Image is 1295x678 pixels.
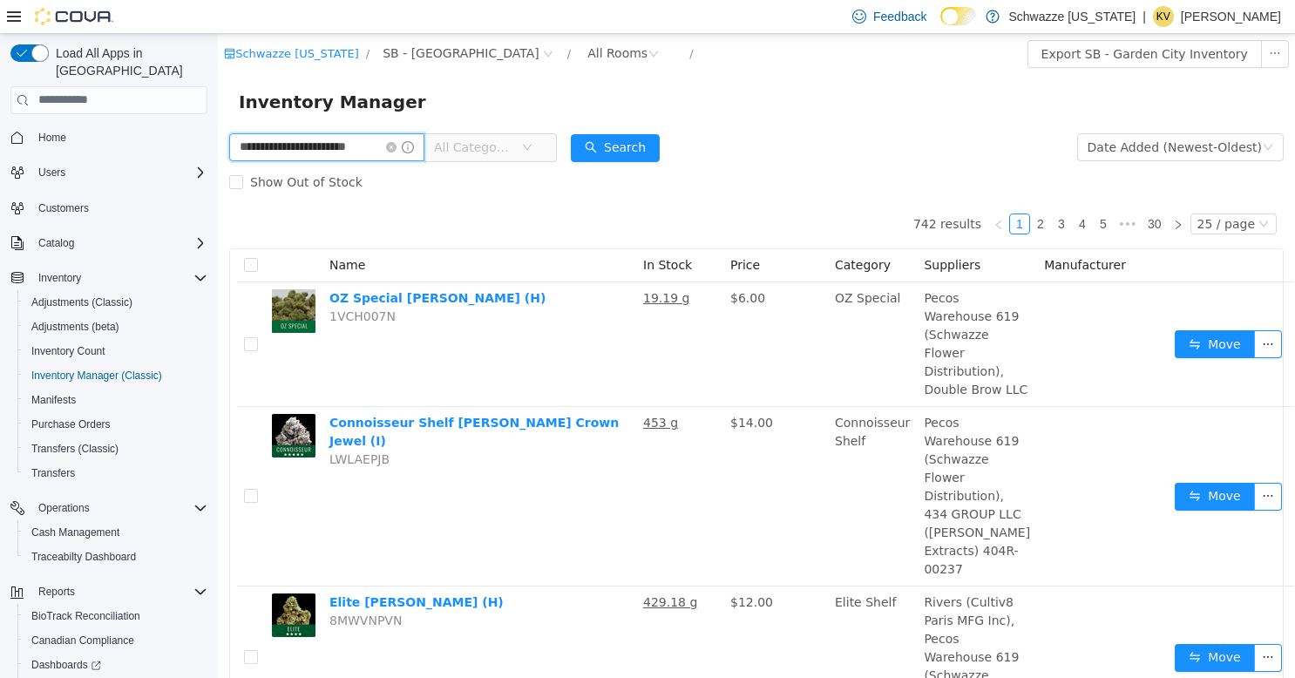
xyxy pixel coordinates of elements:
[6,14,17,25] i: icon: shop
[31,127,73,148] a: Home
[35,8,113,25] img: Cova
[925,180,949,200] a: 30
[792,180,811,200] a: 1
[25,141,152,155] span: Show Out of Stock
[24,390,207,410] span: Manifests
[31,550,136,564] span: Traceabilty Dashboard
[24,606,207,627] span: BioTrack Reconciliation
[38,271,81,285] span: Inventory
[24,438,125,459] a: Transfers (Classic)
[471,13,475,26] span: /
[924,180,950,200] li: 30
[512,382,555,396] span: $14.00
[54,255,98,299] img: OZ Special EDW Tartz (H) hero shot
[31,581,82,602] button: Reports
[770,180,791,200] li: Previous Page
[112,418,172,432] span: LWLAEPJB
[1142,6,1146,27] p: |
[870,100,1044,126] div: Date Added (Newest-Oldest)
[112,275,178,289] span: 1VCH007N
[3,125,214,150] button: Home
[610,248,699,373] td: OZ Special
[855,180,874,200] a: 4
[21,54,219,82] span: Inventory Manager
[31,525,119,539] span: Cash Management
[24,365,207,386] span: Inventory Manager (Classic)
[854,180,875,200] li: 4
[1008,6,1136,27] p: Schwazze [US_STATE]
[31,162,72,183] button: Users
[24,630,207,651] span: Canadian Compliance
[425,561,479,575] u: 429.18 g
[3,266,214,290] button: Inventory
[512,224,542,238] span: Price
[168,108,179,119] i: icon: close-circle
[31,233,207,254] span: Catalog
[112,580,184,593] span: 8MWVNPVN
[112,257,328,271] a: OZ Special [PERSON_NAME] (H)
[873,8,926,25] span: Feedback
[610,373,699,553] td: Connoisseur Shelf
[1036,610,1064,638] button: icon: ellipsis
[31,233,81,254] button: Catalog
[148,13,152,26] span: /
[896,180,924,200] li: Next 5 Pages
[31,498,207,519] span: Operations
[17,290,214,315] button: Adjustments (Classic)
[24,630,141,651] a: Canadian Compliance
[38,131,66,145] span: Home
[24,606,147,627] a: BioTrack Reconciliation
[31,198,96,219] a: Customers
[3,160,214,185] button: Users
[24,522,126,543] a: Cash Management
[1041,185,1051,197] i: icon: down
[112,224,147,238] span: Name
[810,6,1044,34] button: Export SB - Garden City Inventory
[17,628,214,653] button: Canadian Compliance
[38,585,75,599] span: Reports
[834,180,853,200] a: 3
[24,546,207,567] span: Traceabilty Dashboard
[165,10,322,29] span: SB - Garden City
[31,442,119,456] span: Transfers (Classic)
[112,382,401,414] a: Connoisseur Shelf [PERSON_NAME] Crown Jewel (I)
[31,344,105,358] span: Inventory Count
[1036,296,1064,324] button: icon: ellipsis
[17,520,214,545] button: Cash Management
[24,292,207,313] span: Adjustments (Classic)
[813,180,832,200] a: 2
[24,316,126,337] a: Adjustments (beta)
[24,292,139,313] a: Adjustments (Classic)
[17,339,214,363] button: Inventory Count
[833,180,854,200] li: 3
[31,581,207,602] span: Reports
[940,25,941,26] span: Dark Mode
[49,44,207,79] span: Load All Apps in [GEOGRAPHIC_DATA]
[425,382,460,396] u: 453 g
[31,466,75,480] span: Transfers
[31,268,88,288] button: Inventory
[31,197,207,219] span: Customers
[38,236,74,250] span: Catalog
[1043,6,1071,34] button: icon: ellipsis
[896,180,924,200] span: •••
[31,295,132,309] span: Adjustments (Classic)
[184,107,196,119] i: icon: info-circle
[1153,6,1174,27] div: Kristine Valdez
[826,224,908,238] span: Manufacturer
[3,195,214,220] button: Customers
[17,437,214,461] button: Transfers (Classic)
[957,449,1037,477] button: icon: swapMove
[24,365,169,386] a: Inventory Manager (Classic)
[24,341,112,362] a: Inventory Count
[31,126,207,148] span: Home
[425,224,474,238] span: In Stock
[1156,6,1170,27] span: KV
[512,561,555,575] span: $12.00
[957,296,1037,324] button: icon: swapMove
[24,438,207,459] span: Transfers (Classic)
[980,180,1037,200] div: 25 / page
[512,257,547,271] span: $6.00
[24,463,207,484] span: Transfers
[353,100,442,128] button: icon: searchSearch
